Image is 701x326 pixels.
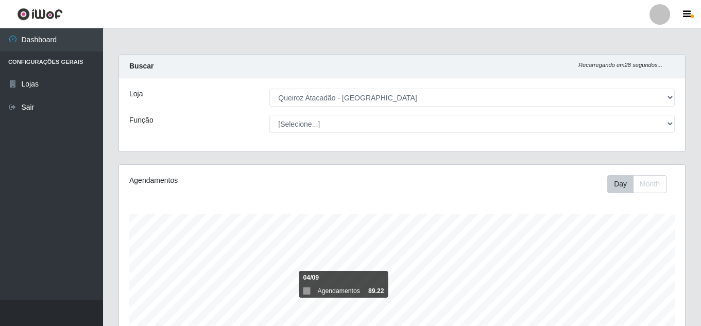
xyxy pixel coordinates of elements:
[129,89,143,99] label: Loja
[607,175,675,193] div: Toolbar with button groups
[17,8,63,21] img: CoreUI Logo
[129,175,348,186] div: Agendamentos
[578,62,662,68] i: Recarregando em 28 segundos...
[607,175,634,193] button: Day
[607,175,666,193] div: First group
[129,62,153,70] strong: Buscar
[129,115,153,126] label: Função
[633,175,666,193] button: Month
